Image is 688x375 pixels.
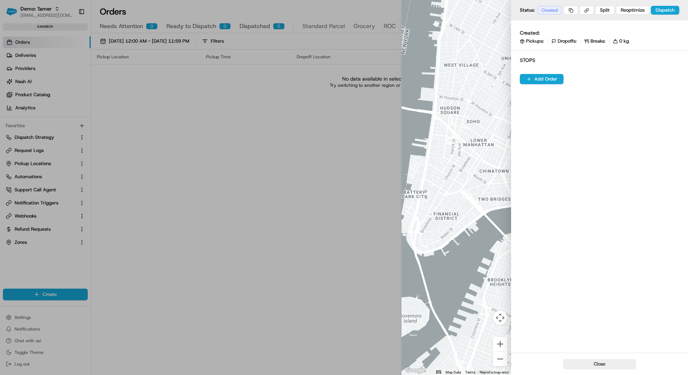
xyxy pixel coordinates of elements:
[493,310,507,325] button: Map camera controls
[7,29,133,40] p: Welcome 👋
[51,123,88,129] a: Powered byPylon
[538,6,562,15] div: Created
[465,370,475,374] a: Terms (opens in new tab)
[25,77,92,82] div: We're available if you need us!
[436,370,441,374] button: Keyboard shortcuts
[520,29,539,36] span: Created:
[403,366,427,375] img: Google
[493,337,507,351] button: Zoom in
[69,105,117,113] span: API Documentation
[480,370,509,374] a: Report a map error
[493,352,507,366] button: Zoom out
[446,370,461,375] button: Map Data
[616,6,649,15] button: Reoptimize
[558,38,577,44] span: Dropoffs:
[403,366,427,375] a: Open this area in Google Maps (opens a new window)
[124,71,133,80] button: Start new chat
[526,38,544,44] span: Pickups:
[62,106,67,112] div: 💻
[7,7,22,22] img: Nash
[59,102,120,116] a: 💻API Documentation
[590,38,605,44] span: Breaks:
[563,359,636,369] button: Close
[520,56,679,64] h2: Stops
[4,102,59,116] a: 📗Knowledge Base
[15,105,56,113] span: Knowledge Base
[19,47,120,54] input: Clear
[7,69,20,82] img: 1736555255976-a54dd68f-1ca7-489b-9aae-adbdc363a1c4
[25,69,119,77] div: Start new chat
[520,74,564,84] button: Add Order
[72,123,88,129] span: Pylon
[651,6,679,15] button: Dispatch
[520,6,564,15] div: Status:
[7,106,13,112] div: 📗
[619,38,629,44] span: 0 kg
[595,6,614,15] button: Split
